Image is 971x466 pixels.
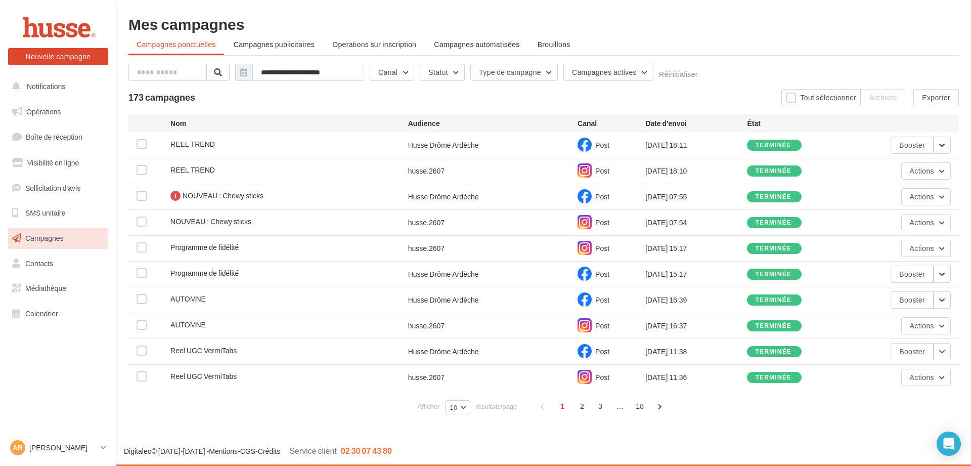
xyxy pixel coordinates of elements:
span: Campagnes publicitaires [234,40,315,49]
button: Booster [891,137,934,154]
span: Boîte de réception [26,133,82,141]
span: Operations sur inscription [332,40,416,49]
span: Contacts [25,259,53,268]
div: terminée [755,349,791,355]
button: Campagnes actives [563,64,653,81]
a: Campagnes [6,228,110,249]
span: Visibilité en ligne [27,158,79,167]
div: terminée [755,220,791,226]
a: Mentions [209,447,238,455]
span: NOUVEAU : Chewy sticks [183,191,263,200]
div: terminée [755,323,791,329]
div: [DATE] 11:36 [645,372,747,383]
span: 18 [632,398,648,414]
button: Actions [901,369,951,386]
span: Post [595,373,609,382]
div: terminée [755,194,791,200]
button: Archiver [861,89,905,106]
button: Actions [901,162,951,180]
span: NOUVEAU : Chewy sticks [170,217,251,226]
button: Type de campagne [470,64,558,81]
div: husse.2607 [408,166,445,176]
span: Opérations [26,107,61,116]
button: Booster [891,343,934,360]
span: Afficher [418,402,440,411]
button: Booster [891,266,934,283]
div: husse.2607 [408,243,445,253]
button: Statut [420,64,465,81]
div: terminée [755,297,791,304]
div: Canal [578,118,645,129]
a: AR [PERSON_NAME] [8,438,108,457]
div: [DATE] 16:39 [645,295,747,305]
span: Post [595,218,609,227]
span: AUTOMNE [170,294,206,303]
button: Booster [891,291,934,309]
span: Service client [289,446,337,455]
span: Post [595,295,609,304]
span: AR [13,443,23,453]
div: terminée [755,142,791,149]
button: Réinitialiser [659,70,698,78]
span: Médiathèque [25,284,66,292]
button: Tout sélectionner [781,89,861,106]
div: husse.2607 [408,321,445,331]
div: [DATE] 07:55 [645,192,747,202]
div: terminée [755,245,791,252]
span: Notifications [27,82,65,91]
div: [DATE] 15:17 [645,269,747,279]
span: Brouillons [538,40,570,49]
span: REEL TREND [170,140,215,148]
a: Calendrier [6,303,110,324]
span: © [DATE]-[DATE] - - - [124,447,392,455]
div: terminée [755,374,791,381]
button: Actions [901,188,951,205]
span: Post [595,270,609,278]
div: terminée [755,271,791,278]
span: 1 [554,398,570,414]
div: [DATE] 07:54 [645,218,747,228]
div: [DATE] 18:10 [645,166,747,176]
a: Médiathèque [6,278,110,299]
span: Campagnes [25,234,64,242]
a: SMS unitaire [6,202,110,224]
div: [DATE] 16:37 [645,321,747,331]
span: Calendrier [25,309,58,318]
a: Sollicitation d'avis [6,178,110,199]
span: Post [595,192,609,201]
span: Post [595,347,609,356]
a: Digitaleo [124,447,151,455]
span: Actions [910,166,934,175]
a: Contacts [6,253,110,274]
div: Open Intercom Messenger [937,432,961,456]
button: Exporter [913,89,959,106]
span: 02 30 07 43 80 [341,446,392,455]
span: Campagnes automatisées [434,40,519,49]
div: Audience [408,118,578,129]
a: CGS [240,447,255,455]
span: Campagnes actives [572,68,637,76]
div: husse.2607 [408,372,445,383]
div: terminée [755,168,791,175]
span: Post [595,141,609,149]
span: Programme de fidélité [170,243,239,251]
p: [PERSON_NAME] [29,443,97,453]
span: 2 [574,398,590,414]
div: Mes campagnes [128,16,959,31]
button: Notifications [6,76,106,97]
span: Actions [910,218,934,227]
div: Husse Drôme Ardèche [408,192,479,202]
a: Opérations [6,101,110,122]
span: Actions [910,373,934,382]
span: Programme de fidélité [170,269,239,277]
a: Visibilité en ligne [6,152,110,174]
span: 10 [450,403,457,411]
div: [DATE] 11:38 [645,347,747,357]
div: Husse Drôme Ardèche [408,347,479,357]
a: Crédits [258,447,280,455]
a: Boîte de réception [6,126,110,148]
div: Husse Drôme Ardèche [408,140,479,150]
button: Actions [901,214,951,231]
div: [DATE] 18:11 [645,140,747,150]
button: 10 [445,400,470,414]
